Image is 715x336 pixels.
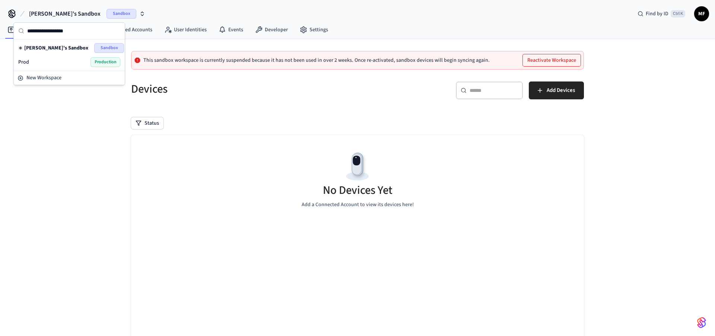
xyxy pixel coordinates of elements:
span: New Workspace [26,74,61,82]
span: MF [695,7,708,20]
img: Devices Empty State [341,150,374,183]
span: Production [90,57,120,67]
div: Find by IDCtrl K [632,7,691,20]
span: Sandbox [107,9,136,19]
a: Events [213,23,249,36]
span: [PERSON_NAME]'s Sandbox [24,44,88,52]
span: Find by ID [646,10,668,17]
a: Devices [1,23,40,36]
span: Sandbox [94,43,124,53]
button: Reactivate Workspace [523,54,581,66]
span: Prod [18,58,29,66]
div: Suggestions [14,39,125,71]
button: Status [131,117,163,129]
h5: Devices [131,81,353,97]
a: Developer [249,23,294,36]
button: MF [694,6,709,21]
span: Ctrl K [671,10,685,17]
a: Settings [294,23,334,36]
img: SeamLogoGradient.69752ec5.svg [697,317,706,329]
h5: No Devices Yet [323,183,393,198]
span: [PERSON_NAME]'s Sandbox [29,9,101,18]
a: User Identities [158,23,213,36]
button: New Workspace [15,72,124,84]
p: Add a Connected Account to view its devices here! [302,201,414,209]
button: Add Devices [529,81,584,99]
p: This sandbox workspace is currently suspended because it has not been used in over 2 weeks. Once ... [143,57,490,63]
span: Add Devices [547,86,575,95]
